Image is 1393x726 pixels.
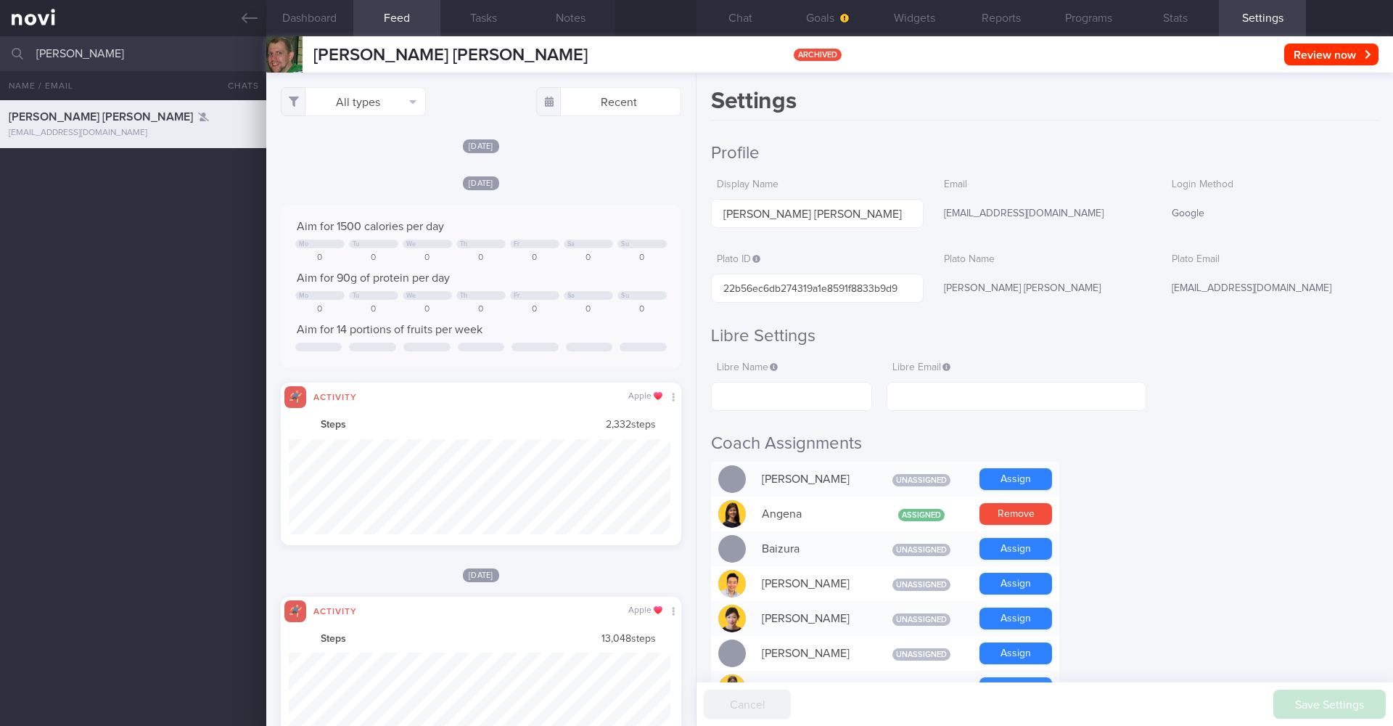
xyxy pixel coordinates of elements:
[463,139,499,153] span: [DATE]
[208,71,266,100] button: Chats
[297,221,444,232] span: Aim for 1500 calories per day
[567,240,575,248] div: Sa
[711,142,1378,164] h2: Profile
[755,534,871,563] div: Baizura
[755,499,871,529] div: Angena
[755,604,871,633] div: [PERSON_NAME]
[711,433,1378,454] h2: Coach Assignments
[313,46,588,64] span: [PERSON_NAME] [PERSON_NAME]
[9,128,258,139] div: [EMAIL_ADDRESS][DOMAIN_NAME]
[938,274,1151,304] div: [PERSON_NAME] [PERSON_NAME]
[606,419,656,432] span: 2,332 steps
[295,253,345,264] div: 0
[717,362,778,372] span: Libre Name
[892,474,950,486] span: Unassigned
[463,568,499,582] span: [DATE]
[514,292,520,300] div: Fr
[460,292,468,300] div: Th
[717,254,760,264] span: Plato ID
[892,544,950,556] span: Unassigned
[755,569,871,598] div: [PERSON_NAME]
[564,304,613,315] div: 0
[306,604,364,616] div: Activity
[353,292,360,300] div: Tu
[564,253,613,264] div: 0
[617,253,667,264] div: 0
[621,292,629,300] div: Su
[628,605,662,616] div: Apple
[892,613,950,626] span: Unassigned
[321,633,346,646] strong: Steps
[755,674,871,703] div: [PERSON_NAME]
[514,240,520,248] div: Fr
[463,176,499,190] span: [DATE]
[711,325,1378,347] h2: Libre Settings
[403,304,452,315] div: 0
[297,324,482,335] span: Aim for 14 portions of fruits per week
[717,179,918,192] label: Display Name
[353,240,360,248] div: Tu
[944,253,1145,266] label: Plato Name
[1166,199,1378,229] div: Google
[9,111,193,123] span: [PERSON_NAME] [PERSON_NAME]
[349,304,398,315] div: 0
[755,465,871,494] div: [PERSON_NAME]
[979,468,1052,490] button: Assign
[711,87,1378,121] h1: Settings
[892,579,950,591] span: Unassigned
[1172,253,1373,266] label: Plato Email
[979,538,1052,560] button: Assign
[299,292,309,300] div: Mo
[406,292,416,300] div: We
[979,643,1052,664] button: Assign
[510,253,559,264] div: 0
[460,240,468,248] div: Th
[297,272,450,284] span: Aim for 90g of protein per day
[938,199,1151,229] div: [EMAIL_ADDRESS][DOMAIN_NAME]
[456,253,506,264] div: 0
[979,503,1052,525] button: Remove
[755,639,871,668] div: [PERSON_NAME]
[979,677,1052,699] button: Assign
[299,240,309,248] div: Mo
[617,304,667,315] div: 0
[406,240,416,248] div: We
[892,648,950,661] span: Unassigned
[306,390,364,402] div: Activity
[601,633,656,646] span: 13,048 steps
[510,304,559,315] div: 0
[979,608,1052,629] button: Assign
[898,509,945,521] span: Assigned
[621,240,629,248] div: Su
[321,419,346,432] strong: Steps
[567,292,575,300] div: Sa
[1284,44,1378,65] button: Review now
[794,49,842,61] span: archived
[403,253,452,264] div: 0
[892,362,950,372] span: Libre Email
[979,573,1052,595] button: Assign
[456,304,506,315] div: 0
[1172,179,1373,192] label: Login Method
[628,391,662,402] div: Apple
[295,304,345,315] div: 0
[944,179,1145,192] label: Email
[349,253,398,264] div: 0
[281,87,426,116] button: All types
[1166,274,1378,304] div: [EMAIL_ADDRESS][DOMAIN_NAME]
